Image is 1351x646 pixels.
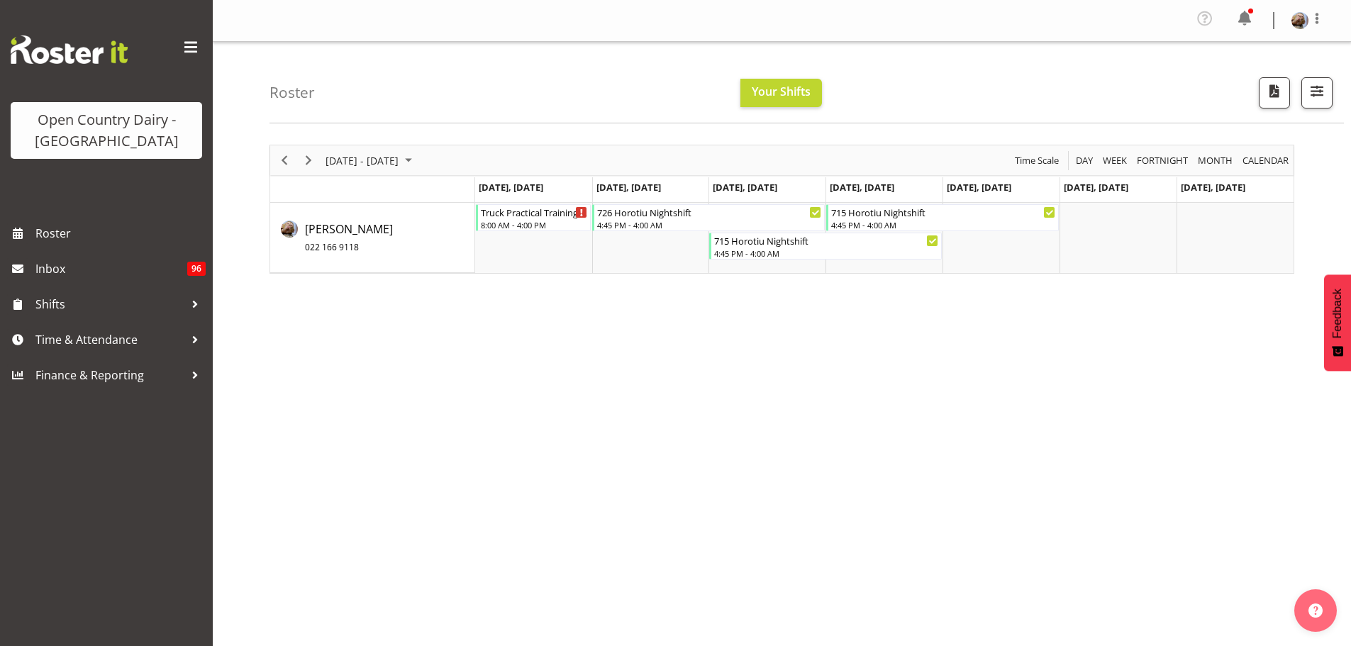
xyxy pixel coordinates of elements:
[1291,12,1308,29] img: brent-adams6c2ed5726f1d41a690d4d5a40633ac2e.png
[752,84,811,99] span: Your Shifts
[1135,152,1189,169] span: Fortnight
[305,221,393,254] span: [PERSON_NAME]
[479,181,543,194] span: [DATE], [DATE]
[1196,152,1234,169] span: Month
[35,258,187,279] span: Inbox
[714,247,938,259] div: 4:45 PM - 4:00 AM
[35,223,206,244] span: Roster
[740,79,822,107] button: Your Shifts
[1301,77,1333,108] button: Filter Shifts
[1324,274,1351,371] button: Feedback - Show survey
[1101,152,1128,169] span: Week
[1259,77,1290,108] button: Download a PDF of the roster according to the set date range.
[35,329,184,350] span: Time & Attendance
[597,205,821,219] div: 726 Horotiu Nightshift
[1196,152,1235,169] button: Timeline Month
[1074,152,1094,169] span: Day
[1135,152,1191,169] button: Fortnight
[324,152,400,169] span: [DATE] - [DATE]
[25,109,188,152] div: Open Country Dairy - [GEOGRAPHIC_DATA]
[296,145,321,175] div: Next
[1331,289,1344,338] span: Feedback
[476,204,591,231] div: Brent Adams"s event - Truck Practical Training - Waharoa Begin From Monday, July 21, 2025 at 8:00...
[709,233,942,260] div: Brent Adams"s event - 715 Horotiu Nightshift Begin From Wednesday, July 23, 2025 at 4:45:00 PM GM...
[597,219,821,230] div: 4:45 PM - 4:00 AM
[1101,152,1130,169] button: Timeline Week
[187,262,206,276] span: 96
[947,181,1011,194] span: [DATE], [DATE]
[826,204,1059,231] div: Brent Adams"s event - 715 Horotiu Nightshift Begin From Thursday, July 24, 2025 at 4:45:00 PM GMT...
[1013,152,1060,169] span: Time Scale
[272,145,296,175] div: Previous
[592,204,825,231] div: Brent Adams"s event - 726 Horotiu Nightshift Begin From Tuesday, July 22, 2025 at 4:45:00 PM GMT+...
[305,241,359,253] span: 022 166 9118
[1240,152,1291,169] button: Month
[714,233,938,247] div: 715 Horotiu Nightshift
[1013,152,1062,169] button: Time Scale
[1064,181,1128,194] span: [DATE], [DATE]
[11,35,128,64] img: Rosterit website logo
[270,203,475,273] td: Brent Adams resource
[269,84,315,101] h4: Roster
[275,152,294,169] button: Previous
[596,181,661,194] span: [DATE], [DATE]
[830,181,894,194] span: [DATE], [DATE]
[299,152,318,169] button: Next
[35,364,184,386] span: Finance & Reporting
[1181,181,1245,194] span: [DATE], [DATE]
[481,205,588,219] div: Truck Practical Training - [GEOGRAPHIC_DATA]
[1074,152,1096,169] button: Timeline Day
[713,181,777,194] span: [DATE], [DATE]
[475,203,1294,273] table: Timeline Week of July 21, 2025
[1308,603,1323,618] img: help-xxl-2.png
[305,221,393,255] a: [PERSON_NAME]022 166 9118
[1241,152,1290,169] span: calendar
[269,145,1294,274] div: Timeline Week of July 21, 2025
[35,294,184,315] span: Shifts
[323,152,418,169] button: July 21 - 27, 2025
[831,219,1055,230] div: 4:45 PM - 4:00 AM
[481,219,588,230] div: 8:00 AM - 4:00 PM
[831,205,1055,219] div: 715 Horotiu Nightshift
